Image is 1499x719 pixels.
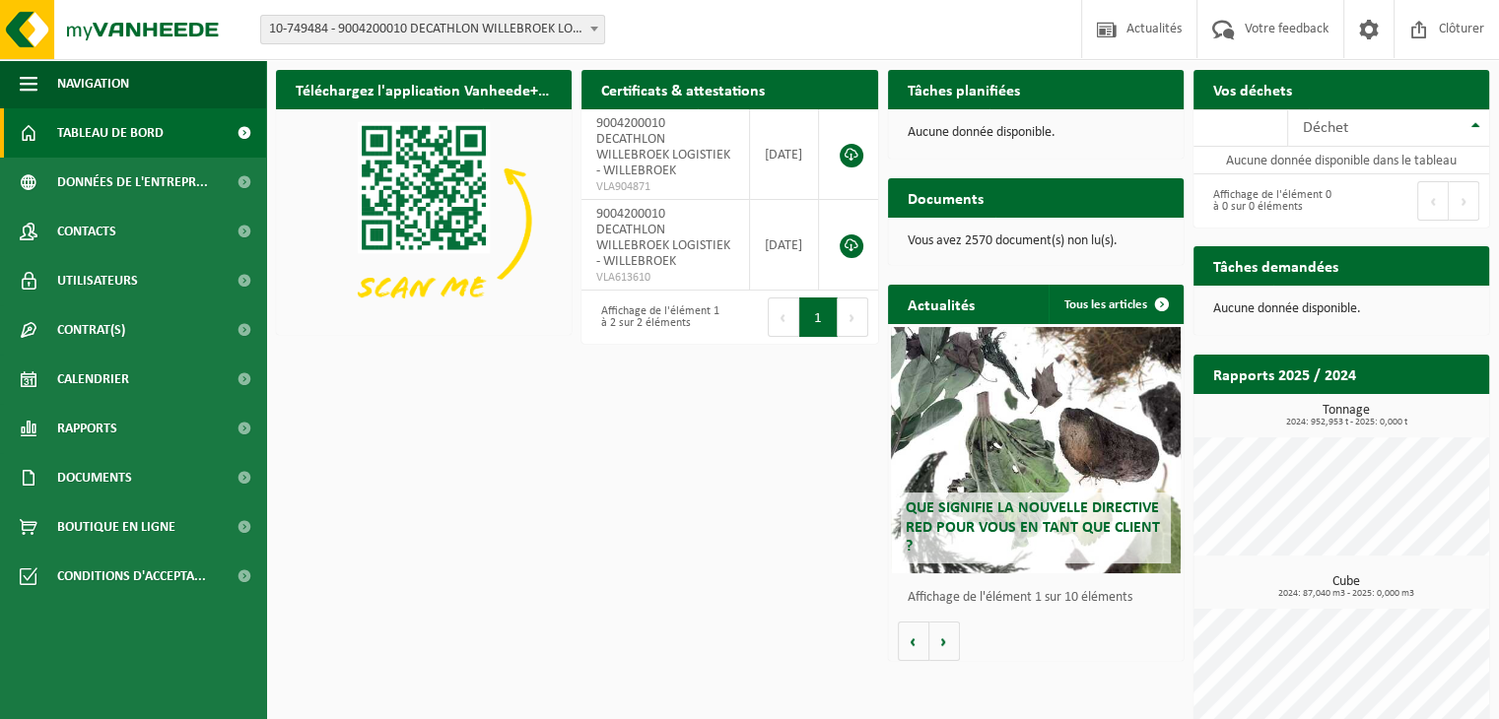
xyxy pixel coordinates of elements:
span: Rapports [57,404,117,453]
span: Déchet [1303,120,1348,136]
a: Consulter les rapports [1318,393,1487,432]
h3: Tonnage [1203,404,1489,427]
div: Affichage de l'élément 1 à 2 sur 2 éléments [591,295,719,339]
span: Contacts [57,207,116,256]
button: Next [838,297,868,337]
h2: Certificats & attestations [581,70,784,108]
span: 10-749484 - 9004200010 DECATHLON WILLEBROEK LOGISTIEK - WILLEBROEK [260,15,605,44]
p: Aucune donnée disponible. [908,126,1164,140]
td: Aucune donnée disponible dans le tableau [1193,147,1489,174]
span: Tableau de bord [57,108,164,158]
button: 1 [799,297,838,337]
span: Que signifie la nouvelle directive RED pour vous en tant que client ? [906,500,1160,554]
h2: Rapports 2025 / 2024 [1193,355,1376,393]
span: VLA904871 [596,179,733,195]
h2: Vos déchets [1193,70,1312,108]
span: Calendrier [57,355,129,404]
span: 9004200010 DECATHLON WILLEBROEK LOGISTIEK - WILLEBROEK [596,116,730,178]
h2: Téléchargez l'application Vanheede+ maintenant! [276,70,572,108]
button: Volgende [929,621,960,661]
button: Vorige [898,621,929,661]
p: Affichage de l'élément 1 sur 10 éléments [908,591,1174,605]
span: 10-749484 - 9004200010 DECATHLON WILLEBROEK LOGISTIEK - WILLEBROEK [261,16,604,43]
span: Utilisateurs [57,256,138,305]
span: 2024: 87,040 m3 - 2025: 0,000 m3 [1203,589,1489,599]
button: Previous [768,297,799,337]
a: Tous les articles [1049,285,1182,324]
span: 2024: 952,953 t - 2025: 0,000 t [1203,418,1489,427]
span: Documents [57,453,132,502]
h2: Tâches planifiées [888,70,1040,108]
span: Données de l'entrepr... [57,158,208,207]
span: Boutique en ligne [57,502,175,552]
td: [DATE] [750,109,820,200]
p: Aucune donnée disponible. [1213,302,1469,316]
span: Contrat(s) [57,305,125,355]
h2: Tâches demandées [1193,246,1358,285]
a: Que signifie la nouvelle directive RED pour vous en tant que client ? [891,327,1181,573]
div: Affichage de l'élément 0 à 0 sur 0 éléments [1203,179,1331,223]
td: [DATE] [750,200,820,291]
p: Vous avez 2570 document(s) non lu(s). [908,234,1164,248]
h3: Cube [1203,575,1489,599]
span: 9004200010 DECATHLON WILLEBROEK LOGISTIEK - WILLEBROEK [596,207,730,269]
button: Previous [1417,181,1449,221]
span: VLA613610 [596,270,733,286]
h2: Actualités [888,285,994,323]
h2: Documents [888,178,1003,217]
span: Navigation [57,59,129,108]
img: Download de VHEPlus App [276,109,572,331]
button: Next [1449,181,1479,221]
span: Conditions d'accepta... [57,552,206,601]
